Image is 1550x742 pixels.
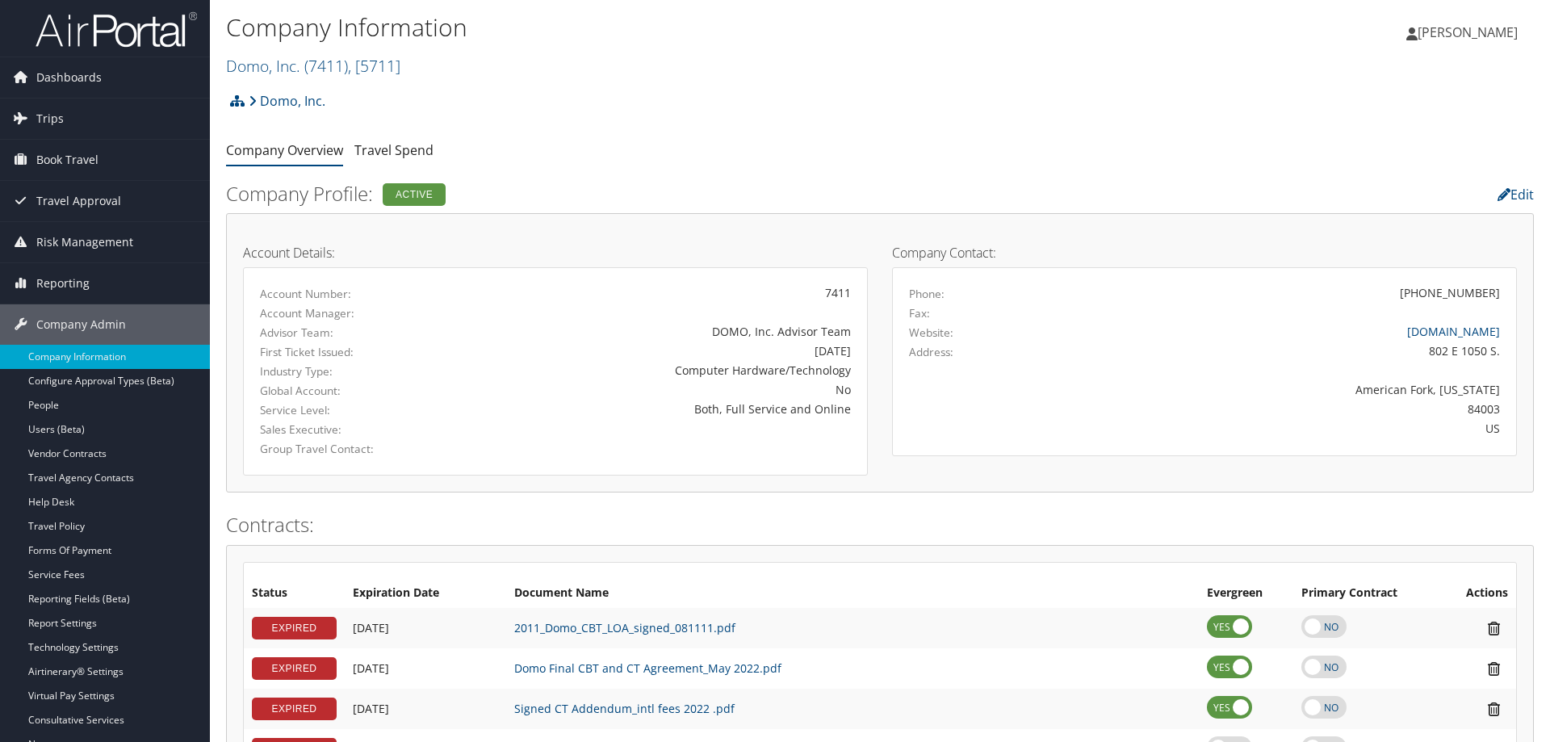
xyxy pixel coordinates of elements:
[353,701,389,716] span: [DATE]
[1400,284,1500,301] div: [PHONE_NUMBER]
[353,620,389,635] span: [DATE]
[465,400,851,417] div: Both, Full Service and Online
[244,579,345,608] th: Status
[226,10,1098,44] h1: Company Information
[514,660,781,676] a: Domo Final CBT and CT Agreement_May 2022.pdf
[260,286,441,302] label: Account Number:
[36,99,64,139] span: Trips
[354,141,434,159] a: Travel Spend
[260,325,441,341] label: Advisor Team:
[506,579,1199,608] th: Document Name
[1498,186,1534,203] a: Edit
[226,141,343,159] a: Company Overview
[1063,381,1501,398] div: American Fork, [US_STATE]
[465,342,851,359] div: [DATE]
[36,181,121,221] span: Travel Approval
[36,57,102,98] span: Dashboards
[1063,342,1501,359] div: 802 E 1050 S.
[465,362,851,379] div: Computer Hardware/Technology
[892,246,1517,259] h4: Company Contact:
[345,579,506,608] th: Expiration Date
[252,657,337,680] div: EXPIRED
[260,305,441,321] label: Account Manager:
[260,421,441,438] label: Sales Executive:
[353,661,498,676] div: Add/Edit Date
[514,620,735,635] a: 2011_Domo_CBT_LOA_signed_081111.pdf
[1199,579,1293,608] th: Evergreen
[514,701,735,716] a: Signed CT Addendum_intl fees 2022 .pdf
[243,246,868,259] h4: Account Details:
[260,344,441,360] label: First Ticket Issued:
[260,383,441,399] label: Global Account:
[1063,400,1501,417] div: 84003
[1406,8,1534,57] a: [PERSON_NAME]
[226,55,400,77] a: Domo, Inc.
[260,363,441,379] label: Industry Type:
[1480,701,1508,718] i: Remove Contract
[36,222,133,262] span: Risk Management
[252,617,337,639] div: EXPIRED
[36,263,90,304] span: Reporting
[353,702,498,716] div: Add/Edit Date
[249,85,325,117] a: Domo, Inc.
[465,284,851,301] div: 7411
[1480,620,1508,637] i: Remove Contract
[909,344,953,360] label: Address:
[465,323,851,340] div: DOMO, Inc. Advisor Team
[260,441,441,457] label: Group Travel Contact:
[1293,579,1440,608] th: Primary Contract
[226,511,1534,539] h2: Contracts:
[909,325,953,341] label: Website:
[465,381,851,398] div: No
[252,698,337,720] div: EXPIRED
[304,55,348,77] span: ( 7411 )
[1418,23,1518,41] span: [PERSON_NAME]
[353,660,389,676] span: [DATE]
[909,305,930,321] label: Fax:
[1063,420,1501,437] div: US
[36,140,98,180] span: Book Travel
[36,304,126,345] span: Company Admin
[226,180,1090,208] h2: Company Profile:
[909,286,945,302] label: Phone:
[348,55,400,77] span: , [ 5711 ]
[383,183,446,206] div: Active
[1480,660,1508,677] i: Remove Contract
[1407,324,1500,339] a: [DOMAIN_NAME]
[260,402,441,418] label: Service Level:
[1440,579,1516,608] th: Actions
[36,10,197,48] img: airportal-logo.png
[353,621,498,635] div: Add/Edit Date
